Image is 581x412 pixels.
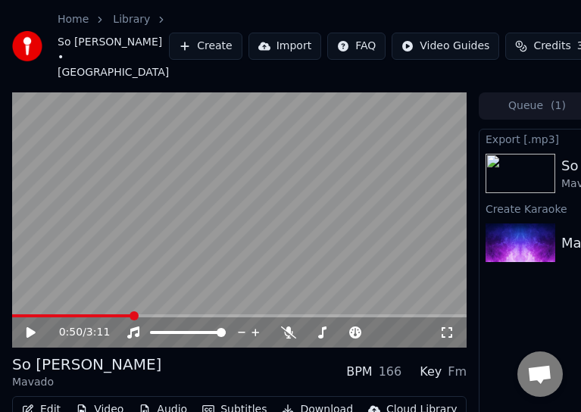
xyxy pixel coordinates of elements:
div: BPM [346,363,372,381]
span: 0:50 [59,325,83,340]
button: Import [248,33,321,60]
button: FAQ [327,33,386,60]
div: Mavado [12,375,161,390]
div: 166 [379,363,402,381]
a: Library [113,12,150,27]
div: Key [420,363,442,381]
nav: breadcrumb [58,12,169,80]
img: youka [12,31,42,61]
span: 3:11 [86,325,110,340]
span: Credits [533,39,570,54]
a: Home [58,12,89,27]
div: Fm [448,363,467,381]
div: / [59,325,95,340]
button: Video Guides [392,33,499,60]
button: Create [169,33,242,60]
span: ( 1 ) [551,98,566,114]
a: Open chat [517,351,563,397]
span: So [PERSON_NAME] • [GEOGRAPHIC_DATA] [58,35,169,80]
div: So [PERSON_NAME] [12,354,161,375]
